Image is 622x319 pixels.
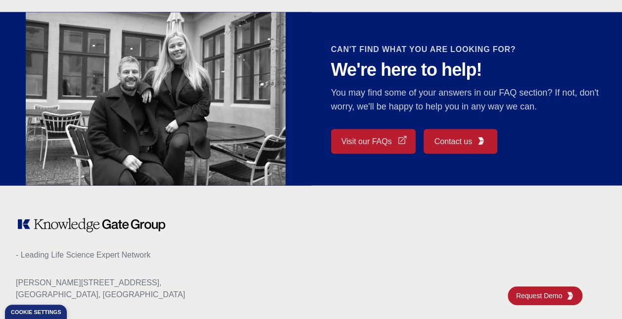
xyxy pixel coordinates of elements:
[424,129,497,154] a: Contact usKGG
[16,276,606,300] p: [PERSON_NAME][STREET_ADDRESS], [GEOGRAPHIC_DATA], [GEOGRAPHIC_DATA]
[516,291,566,301] span: Request Demo
[434,135,472,147] span: Contact us
[331,129,416,154] a: Visit our FAQs
[16,249,606,261] p: - Leading Life Science Expert Network
[331,85,607,113] p: You may find some of your answers in our FAQ section? If not, don't worry, we'll be happy to help...
[11,310,61,315] div: Cookie settings
[508,286,582,305] a: Request DemoKGG
[573,271,622,319] iframe: Chat Widget
[573,271,622,319] div: Chatt-widget
[566,292,574,300] img: KGG
[331,59,607,79] p: We're here to help!
[331,44,607,55] h2: CAN'T FIND WHAT YOU ARE LOOKING FOR?
[477,137,485,145] img: KGG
